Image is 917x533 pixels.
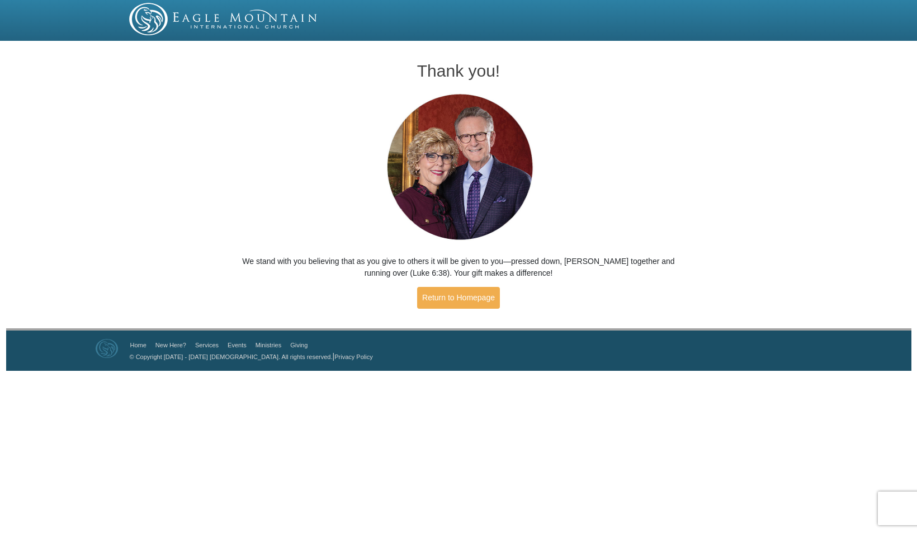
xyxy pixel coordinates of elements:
a: © Copyright [DATE] - [DATE] [DEMOGRAPHIC_DATA]. All rights reserved. [130,353,333,360]
h1: Thank you! [235,62,682,80]
a: Giving [290,342,308,348]
img: Pastors George and Terri Pearsons [376,91,541,244]
a: Home [130,342,146,348]
a: Events [228,342,247,348]
img: Eagle Mountain International Church [96,339,118,358]
a: Services [195,342,219,348]
p: | [126,351,373,362]
a: Privacy Policy [334,353,372,360]
p: We stand with you believing that as you give to others it will be given to you—pressed down, [PER... [235,256,682,279]
a: Return to Homepage [417,287,500,309]
a: New Here? [155,342,186,348]
a: Ministries [256,342,281,348]
img: EMIC [129,3,318,35]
